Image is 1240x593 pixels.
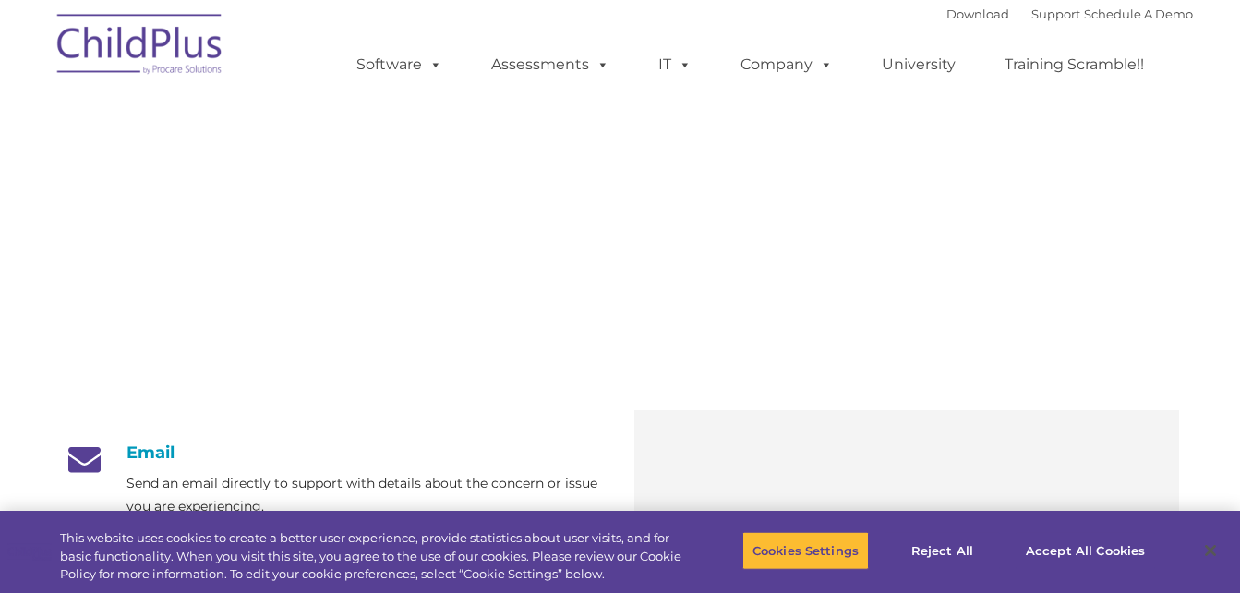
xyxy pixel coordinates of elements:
[986,46,1162,83] a: Training Scramble!!
[1190,530,1231,571] button: Close
[1016,531,1155,570] button: Accept All Cookies
[338,46,461,83] a: Software
[473,46,628,83] a: Assessments
[640,46,710,83] a: IT
[946,6,1009,21] a: Download
[742,531,869,570] button: Cookies Settings
[126,472,607,518] p: Send an email directly to support with details about the concern or issue you are experiencing.
[863,46,974,83] a: University
[885,531,1000,570] button: Reject All
[62,442,607,463] h4: Email
[48,1,233,93] img: ChildPlus by Procare Solutions
[60,529,682,584] div: This website uses cookies to create a better user experience, provide statistics about user visit...
[722,46,851,83] a: Company
[946,6,1193,21] font: |
[1031,6,1080,21] a: Support
[1084,6,1193,21] a: Schedule A Demo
